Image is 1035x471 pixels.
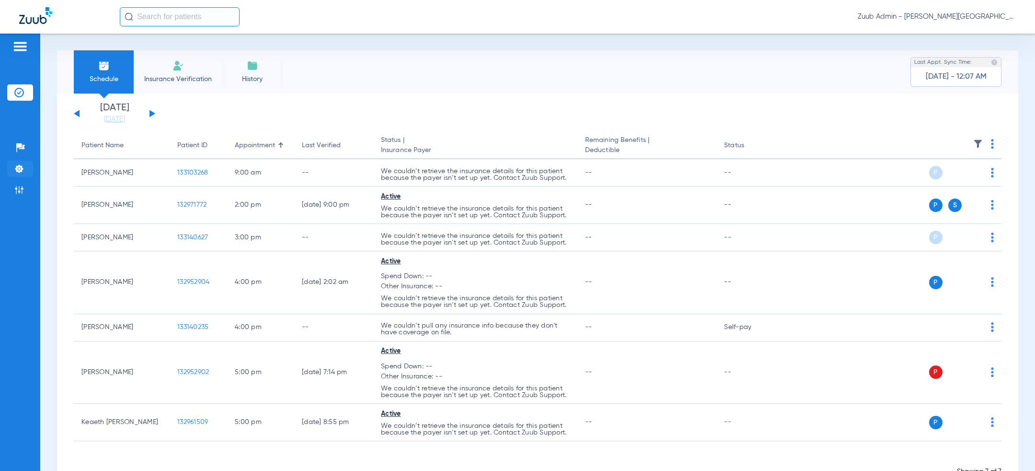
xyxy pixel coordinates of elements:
[74,314,170,341] td: [PERSON_NAME]
[381,282,570,292] span: Other Insurance: --
[381,372,570,382] span: Other Insurance: --
[987,425,1035,471] iframe: Chat Widget
[86,103,143,124] li: [DATE]
[230,74,275,84] span: History
[227,341,294,404] td: 5:00 PM
[381,362,570,372] span: Spend Down: --
[294,251,373,314] td: [DATE] 2:02 AM
[373,132,577,159] th: Status |
[177,234,208,241] span: 133140627
[585,145,709,155] span: Deductible
[294,341,373,404] td: [DATE] 7:14 PM
[973,139,983,149] img: filter.svg
[177,169,208,176] span: 133103268
[929,199,943,212] span: P
[227,224,294,251] td: 3:00 PM
[120,7,240,26] input: Search for patients
[294,187,373,224] td: [DATE] 9:00 PM
[294,224,373,251] td: --
[716,251,781,314] td: --
[19,7,52,24] img: Zuub Logo
[294,314,373,341] td: --
[177,141,207,151] div: Patient ID
[991,367,994,377] img: group-dot-blue.svg
[302,141,366,151] div: Last Verified
[294,159,373,187] td: --
[585,369,592,376] span: --
[716,314,781,341] td: Self-pay
[585,201,592,208] span: --
[381,423,570,436] p: We couldn’t retrieve the insurance details for this patient because the payer isn’t set up yet. C...
[716,404,781,441] td: --
[86,115,143,124] a: [DATE]
[716,341,781,404] td: --
[716,224,781,251] td: --
[858,12,1016,22] span: Zuub Admin - [PERSON_NAME][GEOGRAPHIC_DATA] - [GEOGRAPHIC_DATA]
[12,41,28,52] img: hamburger-icon
[81,74,126,84] span: Schedule
[74,187,170,224] td: [PERSON_NAME]
[716,159,781,187] td: --
[991,233,994,242] img: group-dot-blue.svg
[948,199,962,212] span: S
[585,279,592,285] span: --
[177,279,209,285] span: 132952904
[929,276,943,289] span: P
[227,314,294,341] td: 4:00 PM
[716,132,781,159] th: Status
[177,141,219,151] div: Patient ID
[74,224,170,251] td: [PERSON_NAME]
[74,341,170,404] td: [PERSON_NAME]
[81,141,162,151] div: Patient Name
[177,419,208,425] span: 132961509
[294,404,373,441] td: [DATE] 8:55 PM
[929,416,943,429] span: P
[991,59,998,66] img: last sync help info
[991,417,994,427] img: group-dot-blue.svg
[991,200,994,210] img: group-dot-blue.svg
[172,60,184,71] img: Manual Insurance Verification
[381,233,570,246] p: We couldn’t retrieve the insurance details for this patient because the payer isn’t set up yet. C...
[235,141,287,151] div: Appointment
[227,187,294,224] td: 2:00 PM
[381,145,570,155] span: Insurance Payer
[381,385,570,399] p: We couldn’t retrieve the insurance details for this patient because the payer isn’t set up yet. C...
[177,201,207,208] span: 132971772
[381,205,570,219] p: We couldn’t retrieve the insurance details for this patient because the payer isn’t set up yet. C...
[381,168,570,181] p: We couldn’t retrieve the insurance details for this patient because the payer isn’t set up yet. C...
[991,168,994,177] img: group-dot-blue.svg
[381,271,570,282] span: Spend Down: --
[74,404,170,441] td: Keaeth [PERSON_NAME]
[585,234,592,241] span: --
[74,159,170,187] td: [PERSON_NAME]
[227,404,294,441] td: 5:00 PM
[381,192,570,202] div: Active
[929,231,943,244] span: P
[381,322,570,336] p: We couldn’t pull any insurance info because they don’t have coverage on file.
[177,324,208,330] span: 133140235
[991,277,994,287] img: group-dot-blue.svg
[302,141,341,151] div: Last Verified
[81,141,124,151] div: Patient Name
[577,132,716,159] th: Remaining Benefits |
[227,159,294,187] td: 9:00 AM
[991,322,994,332] img: group-dot-blue.svg
[227,251,294,314] td: 4:00 PM
[74,251,170,314] td: [PERSON_NAME]
[914,58,972,67] span: Last Appt. Sync Time:
[929,166,943,179] span: P
[585,419,592,425] span: --
[381,295,570,308] p: We couldn’t retrieve the insurance details for this patient because the payer isn’t set up yet. C...
[381,346,570,356] div: Active
[177,369,209,376] span: 132952902
[585,324,592,330] span: --
[247,60,258,71] img: History
[585,169,592,176] span: --
[235,141,275,151] div: Appointment
[98,60,110,71] img: Schedule
[381,409,570,419] div: Active
[381,257,570,267] div: Active
[716,187,781,224] td: --
[926,72,987,82] span: [DATE] - 12:07 AM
